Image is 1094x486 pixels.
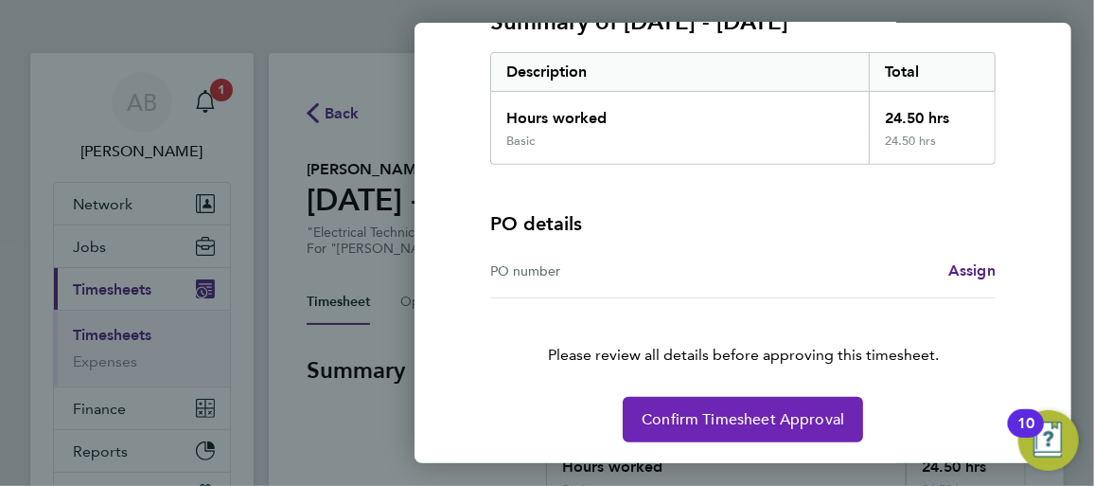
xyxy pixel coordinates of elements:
div: 10 [1017,423,1034,448]
span: Confirm Timesheet Approval [642,410,844,429]
a: Assign [948,260,996,282]
div: Summary of 16 - 22 Aug 2025 [490,52,996,165]
div: Total [869,53,995,91]
h4: PO details [490,210,582,237]
button: Open Resource Center, 10 new notifications [1018,410,1079,471]
div: Hours worked [491,92,869,134]
div: PO number [490,260,743,282]
button: Confirm Timesheet Approval [623,397,863,442]
div: Basic [506,134,535,149]
span: Assign [948,261,996,279]
div: Description [491,53,869,91]
div: 24.50 hrs [869,134,995,164]
p: Please review all details before approving this timesheet. [468,298,1018,367]
div: 24.50 hrs [869,92,995,134]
